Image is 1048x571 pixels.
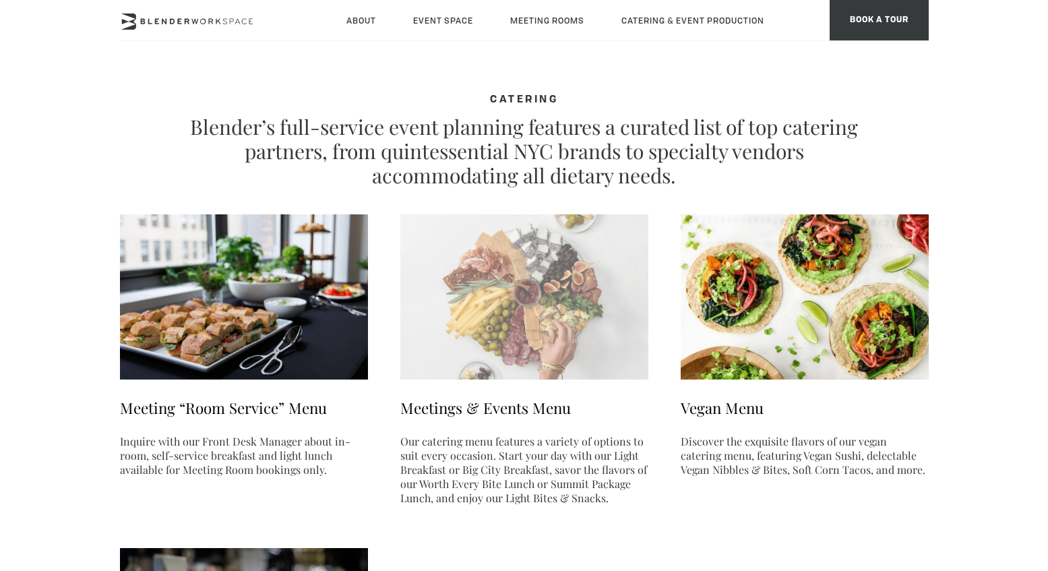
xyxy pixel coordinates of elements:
[400,398,571,418] a: Meetings & Events Menu
[120,434,368,477] p: Inquire with our Front Desk Manager about in-room, self-service breakfast and light lunch availab...
[681,434,929,477] p: Discover the exquisite flavors of our vegan catering menu, featuring Vegan Sushi, delectable Vega...
[120,398,327,418] a: Meeting “Room Service” Menu
[981,506,1048,571] iframe: Chat Widget
[400,434,648,505] p: Our catering menu features a variety of options to suit every occasion. Start your day with our L...
[681,398,764,418] a: Vegan Menu
[187,115,861,187] p: Blender’s full-service event planning features a curated list of top catering partners, from quin...
[187,94,861,107] h4: CATERING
